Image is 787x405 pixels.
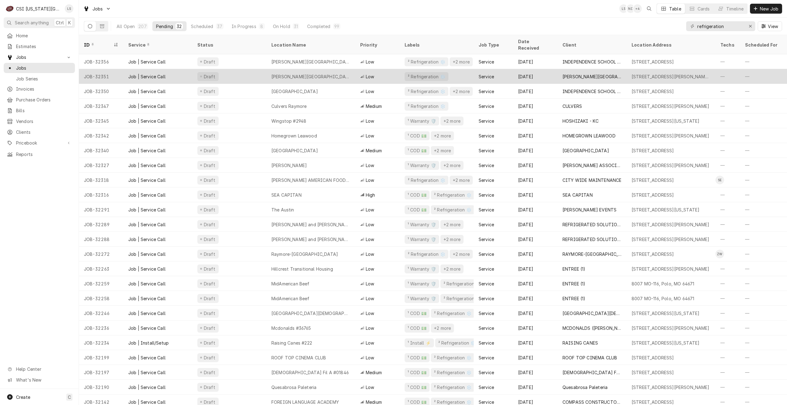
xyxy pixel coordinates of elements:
div: C [6,4,14,13]
div: Steve Ethridge's Avatar [715,176,724,184]
div: — [715,232,740,247]
div: [STREET_ADDRESS][PERSON_NAME] [632,162,710,169]
button: Open search [644,4,654,14]
div: CSI [US_STATE][GEOGRAPHIC_DATA] [16,6,61,12]
div: SEA CAPITAN [562,192,593,198]
div: +2 more [433,147,451,154]
div: — [715,54,740,69]
div: [PERSON_NAME] EVENTS [562,207,616,213]
div: Hillcrest Transitional Housing [271,266,333,272]
span: What's New [16,377,71,383]
div: 207 [138,23,146,30]
div: JOB-32288 [79,232,123,247]
div: CULVERS [562,103,582,109]
div: Nate Ingram's Avatar [626,4,635,13]
div: Service [479,73,494,80]
span: Jobs [93,6,103,12]
div: Draft [203,133,216,139]
div: [PERSON_NAME] AMERICAN FOOD CO [271,177,350,183]
div: JOB-32342 [79,128,123,143]
div: Service [479,118,494,124]
div: JOB-32347 [79,99,123,113]
a: Vendors [4,116,75,126]
div: [DATE] [513,54,558,69]
div: ² Refrigeration ❄️ [407,103,446,109]
div: [STREET_ADDRESS][US_STATE] [632,207,699,213]
div: [DATE] [513,158,558,173]
span: Search anything [15,19,49,26]
div: — [715,84,740,99]
div: 31 [294,23,298,30]
a: Purchase Orders [4,95,75,105]
div: [DATE] [513,84,558,99]
div: JOB-32272 [79,247,123,261]
div: Labels [405,42,469,48]
div: — [715,69,740,84]
div: ¹ Warranty 🛡️ [407,280,437,287]
div: Job | Service Call [128,147,166,154]
div: Location Address [632,42,709,48]
div: ENTREE (1) [562,280,586,287]
span: Jobs [16,54,63,60]
div: +2 more [452,59,470,65]
div: Zach Wilson's Avatar [715,250,724,258]
div: Service [479,236,494,243]
div: +2 more [452,88,470,95]
div: [GEOGRAPHIC_DATA] [562,147,609,154]
div: Service [128,42,186,48]
a: Home [4,31,75,41]
div: Draft [203,162,216,169]
span: Low [366,133,374,139]
div: MidAmerican Beef [271,295,310,302]
a: Invoices [4,84,75,94]
div: [STREET_ADDRESS] [632,59,674,65]
div: ² Refrigeration ❄️ [433,207,472,213]
div: ¹ COD 💵 [407,207,427,213]
div: ¹ Warranty 🛡️ [407,162,437,169]
div: [STREET_ADDRESS] [632,192,674,198]
div: NI [626,4,635,13]
div: — [715,113,740,128]
div: — [715,291,740,306]
div: Service [479,103,494,109]
div: [DATE] [513,261,558,276]
div: Homegrown Leawood [271,133,317,139]
span: C [68,394,71,400]
div: Draft [203,266,216,272]
div: Service [479,88,494,95]
div: Draft [203,251,216,257]
div: — [715,99,740,113]
a: Go to What's New [4,375,75,385]
div: [DATE] [513,276,558,291]
div: ¹ Warranty 🛡️ [407,221,437,228]
div: Job | Service Call [128,251,166,257]
div: JOB-32316 [79,187,123,202]
span: Low [366,88,374,95]
span: Jobs [16,65,72,71]
a: Jobs [4,63,75,73]
div: Job | Service Call [128,280,166,287]
div: INDEPENDENCE SCHOOL DIST/NUTRITION [562,88,622,95]
div: [PERSON_NAME] and [PERSON_NAME] Home [271,221,350,228]
div: 8007 MO-116, Polo, MO 64671 [632,280,694,287]
div: JOB-32258 [79,291,123,306]
div: ² Refrigeration ❄️ [443,280,482,287]
div: +2 more [443,266,461,272]
div: JOB-32340 [79,143,123,158]
span: Invoices [16,86,72,92]
div: [GEOGRAPHIC_DATA] [271,147,318,154]
div: ENTREE (1) [562,266,586,272]
a: Job Series [4,74,75,84]
div: Cards [698,6,710,12]
div: ² Refrigeration ❄️ [407,73,446,80]
div: [STREET_ADDRESS][PERSON_NAME] [632,133,710,139]
span: Create [16,395,30,400]
div: Service [479,147,494,154]
div: Draft [203,280,216,287]
div: [STREET_ADDRESS][PERSON_NAME] [632,266,710,272]
div: [DATE] [513,247,558,261]
div: [DATE] [513,187,558,202]
span: Low [366,207,374,213]
span: K [68,19,71,26]
div: 99 [334,23,339,30]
